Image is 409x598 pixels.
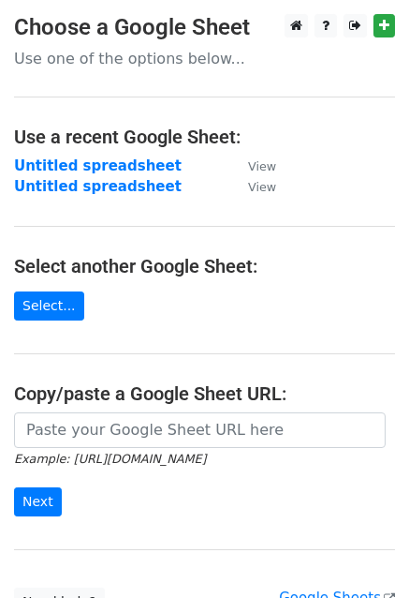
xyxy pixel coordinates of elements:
a: View [229,157,276,174]
h4: Copy/paste a Google Sheet URL: [14,382,395,405]
input: Paste your Google Sheet URL here [14,412,386,448]
a: View [229,178,276,195]
a: Untitled spreadsheet [14,157,182,174]
h3: Choose a Google Sheet [14,14,395,41]
h4: Select another Google Sheet: [14,255,395,277]
small: Example: [URL][DOMAIN_NAME] [14,452,206,466]
input: Next [14,487,62,516]
h4: Use a recent Google Sheet: [14,126,395,148]
small: View [248,180,276,194]
p: Use one of the options below... [14,49,395,68]
a: Select... [14,292,84,321]
small: View [248,159,276,173]
a: Untitled spreadsheet [14,178,182,195]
